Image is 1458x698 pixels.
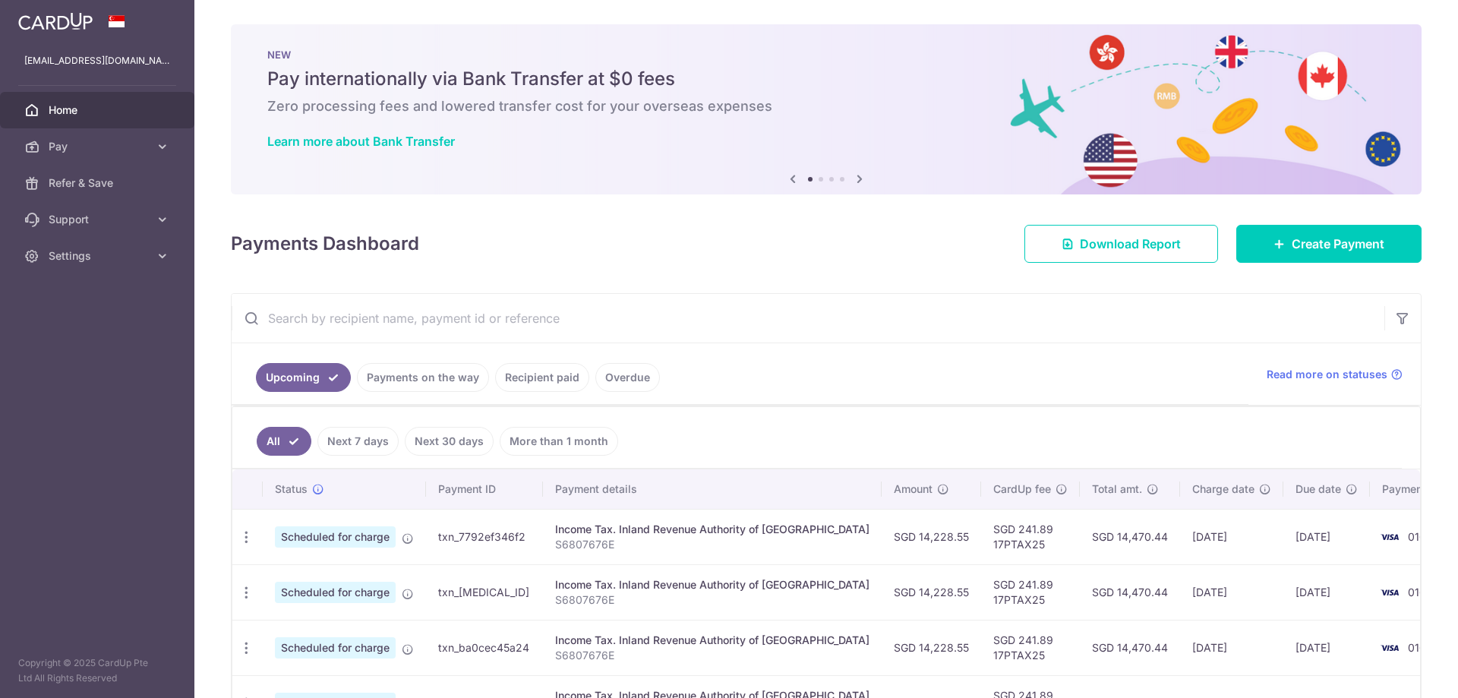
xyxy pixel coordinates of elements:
[317,427,399,456] a: Next 7 days
[1283,509,1370,564] td: [DATE]
[1374,639,1405,657] img: Bank Card
[1024,225,1218,263] a: Download Report
[1283,620,1370,675] td: [DATE]
[882,564,981,620] td: SGD 14,228.55
[500,427,618,456] a: More than 1 month
[275,582,396,603] span: Scheduled for charge
[555,537,869,552] p: S6807676E
[1292,235,1384,253] span: Create Payment
[405,427,494,456] a: Next 30 days
[1283,564,1370,620] td: [DATE]
[595,363,660,392] a: Overdue
[1408,530,1433,543] span: 0169
[1180,620,1283,675] td: [DATE]
[882,509,981,564] td: SGD 14,228.55
[495,363,589,392] a: Recipient paid
[555,648,869,663] p: S6807676E
[1374,528,1405,546] img: Bank Card
[981,509,1080,564] td: SGD 241.89 17PTAX25
[981,620,1080,675] td: SGD 241.89 17PTAX25
[267,134,455,149] a: Learn more about Bank Transfer
[894,482,933,497] span: Amount
[275,482,308,497] span: Status
[267,49,1385,61] p: NEW
[1092,482,1142,497] span: Total amt.
[256,363,351,392] a: Upcoming
[1374,583,1405,602] img: Bank Card
[357,363,489,392] a: Payments on the way
[981,564,1080,620] td: SGD 241.89 17PTAX25
[1236,225,1422,263] a: Create Payment
[555,522,869,537] div: Income Tax. Inland Revenue Authority of [GEOGRAPHIC_DATA]
[543,469,882,509] th: Payment details
[49,248,149,264] span: Settings
[267,67,1385,91] h5: Pay internationally via Bank Transfer at $0 fees
[555,577,869,592] div: Income Tax. Inland Revenue Authority of [GEOGRAPHIC_DATA]
[49,175,149,191] span: Refer & Save
[275,526,396,548] span: Scheduled for charge
[18,12,93,30] img: CardUp
[1408,641,1433,654] span: 0169
[231,230,419,257] h4: Payments Dashboard
[1295,482,1341,497] span: Due date
[1080,620,1180,675] td: SGD 14,470.44
[555,633,869,648] div: Income Tax. Inland Revenue Authority of [GEOGRAPHIC_DATA]
[1192,482,1254,497] span: Charge date
[555,592,869,608] p: S6807676E
[275,637,396,659] span: Scheduled for charge
[1080,235,1181,253] span: Download Report
[49,139,149,154] span: Pay
[426,564,543,620] td: txn_[MEDICAL_ID]
[426,469,543,509] th: Payment ID
[1408,586,1433,599] span: 0169
[231,24,1422,194] img: Bank transfer banner
[426,620,543,675] td: txn_ba0cec45a24
[49,103,149,118] span: Home
[882,620,981,675] td: SGD 14,228.55
[1180,564,1283,620] td: [DATE]
[426,509,543,564] td: txn_7792ef346f2
[1080,564,1180,620] td: SGD 14,470.44
[257,427,311,456] a: All
[24,53,170,68] p: [EMAIL_ADDRESS][DOMAIN_NAME]
[1267,367,1387,382] span: Read more on statuses
[1267,367,1403,382] a: Read more on statuses
[232,294,1384,343] input: Search by recipient name, payment id or reference
[993,482,1051,497] span: CardUp fee
[267,97,1385,115] h6: Zero processing fees and lowered transfer cost for your overseas expenses
[1180,509,1283,564] td: [DATE]
[49,212,149,227] span: Support
[1080,509,1180,564] td: SGD 14,470.44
